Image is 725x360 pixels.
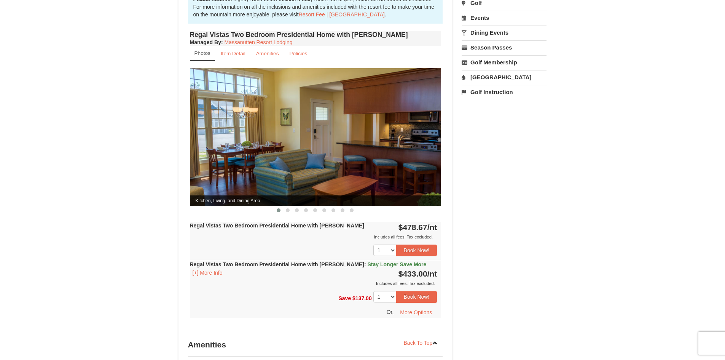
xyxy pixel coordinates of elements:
a: Massanutten Resort Lodging [225,39,293,45]
h4: Regal Vistas Two Bedroom Presidential Home with [PERSON_NAME] [190,31,441,38]
small: Amenities [256,51,279,56]
span: $137.00 [352,295,372,301]
span: Kitchen, Living, and Dining Area [190,195,441,206]
small: Item Detail [221,51,245,56]
span: : [364,261,366,267]
a: Dining Events [462,26,547,40]
button: Book Now! [396,245,437,256]
div: Includes all fees. Tax excluded. [190,233,437,241]
span: Save [338,295,351,301]
h3: Amenities [188,337,443,352]
strong: Regal Vistas Two Bedroom Presidential Home with [PERSON_NAME] [190,222,364,229]
a: Resort Fee | [GEOGRAPHIC_DATA] [299,11,385,18]
strong: Regal Vistas Two Bedroom Presidential Home with [PERSON_NAME] [190,261,427,267]
a: Golf Membership [462,55,547,69]
a: Season Passes [462,40,547,54]
span: /nt [427,223,437,232]
div: Includes all fees. Tax excluded. [190,280,437,287]
button: More Options [395,307,437,318]
img: Kitchen, Living, and Dining Area [190,68,441,206]
a: [GEOGRAPHIC_DATA] [462,70,547,84]
a: Events [462,11,547,25]
a: Golf Instruction [462,85,547,99]
button: [+] More Info [190,269,225,277]
a: Back To Top [399,337,443,349]
span: /nt [427,269,437,278]
span: Or, [387,309,394,315]
strong: : [190,39,223,45]
strong: $478.67 [398,223,437,232]
button: Book Now! [396,291,437,302]
a: Item Detail [216,46,250,61]
a: Policies [284,46,312,61]
small: Photos [194,50,210,56]
span: Managed By [190,39,221,45]
a: Amenities [251,46,284,61]
small: Policies [289,51,307,56]
a: Photos [190,46,215,61]
span: Stay Longer Save More [368,261,427,267]
span: $433.00 [398,269,427,278]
